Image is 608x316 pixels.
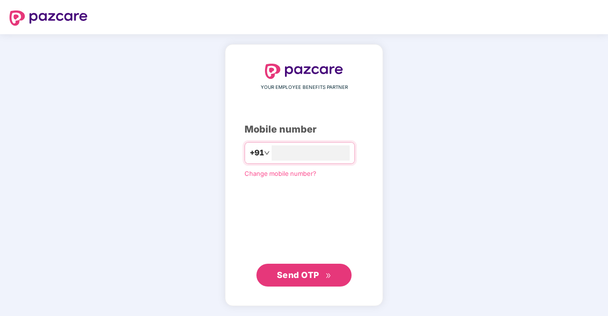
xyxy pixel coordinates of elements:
[245,122,363,137] div: Mobile number
[264,150,270,156] span: down
[261,84,348,91] span: YOUR EMPLOYEE BENEFITS PARTNER
[325,273,332,279] span: double-right
[277,270,319,280] span: Send OTP
[256,264,352,287] button: Send OTPdouble-right
[10,10,88,26] img: logo
[245,170,316,177] a: Change mobile number?
[250,147,264,159] span: +91
[265,64,343,79] img: logo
